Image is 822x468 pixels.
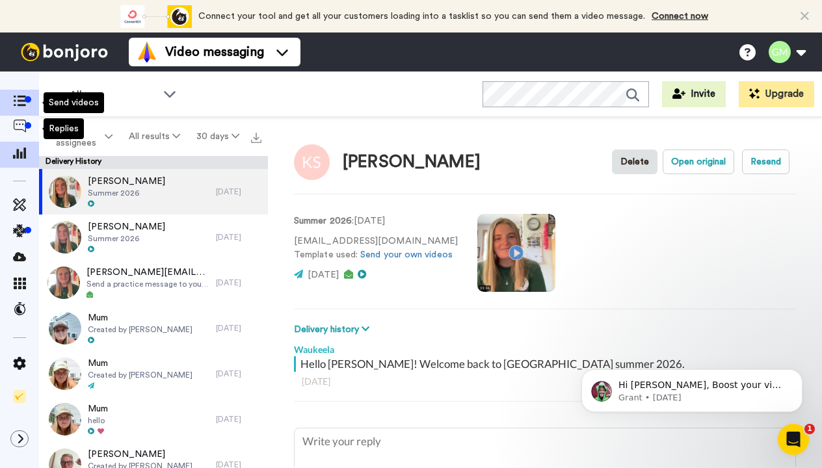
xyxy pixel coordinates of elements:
[88,220,165,233] span: [PERSON_NAME]
[662,81,726,107] button: Invite
[198,12,645,21] span: Connect your tool and get all your customers loading into a tasklist so you can send them a video...
[39,169,268,214] a: [PERSON_NAME]Summer 2026[DATE]
[88,370,192,380] span: Created by [PERSON_NAME]
[663,149,734,174] button: Open original
[88,311,192,324] span: Mum
[88,357,192,370] span: Mum
[39,260,268,305] a: [PERSON_NAME][EMAIL_ADDRESS][DOMAIN_NAME]Send a practice message to yourself[DATE]
[562,342,822,433] iframe: Intercom notifications message
[216,187,261,197] div: [DATE]
[302,375,788,388] div: [DATE]
[216,232,261,242] div: [DATE]
[88,415,108,426] span: hello
[165,43,264,61] span: Video messaging
[16,43,113,61] img: bj-logo-header-white.svg
[294,214,458,228] p: : [DATE]
[13,390,26,403] img: Checklist.svg
[44,92,104,113] div: Send videos
[49,403,81,435] img: 9b448b19-ca3e-4135-98d2-986de9e25ff1-thumb.jpg
[88,448,192,461] span: [PERSON_NAME]
[39,214,268,260] a: [PERSON_NAME]Summer 2026[DATE]
[294,235,458,262] p: [EMAIL_ADDRESS][DOMAIN_NAME] Template used:
[49,175,81,208] img: 40e1a2ca-bbb8-4bfc-8f19-f8832cd0534c-thumb.jpg
[49,221,81,253] img: bccd0a35-3702-445f-af0f-991519582c07-thumb.jpg
[294,337,796,356] div: Waukeela
[652,12,708,21] a: Connect now
[120,5,192,28] div: animation
[47,266,80,299] img: d68e8376-20b6-4703-950e-2374fbd6ce23-thumb.jpg
[88,175,165,188] span: [PERSON_NAME]
[294,144,330,180] img: Image of Katie Shetty
[188,125,247,148] button: 30 days
[251,133,261,143] img: export.svg
[308,270,339,279] span: [DATE]
[39,351,268,396] a: MumCreated by [PERSON_NAME][DATE]
[804,424,815,434] span: 1
[49,357,81,390] img: 091045ff-91d2-4a74-a2e3-641418031059-thumb.jpg
[70,87,157,103] span: All
[39,156,268,169] div: Delivery History
[742,149,789,174] button: Resend
[121,125,189,148] button: All results
[216,323,261,333] div: [DATE]
[216,414,261,424] div: [DATE]
[86,266,209,279] span: [PERSON_NAME][EMAIL_ADDRESS][DOMAIN_NAME]
[343,153,481,172] div: [PERSON_NAME]
[294,216,352,226] strong: Summer 2026
[39,305,268,351] a: MumCreated by [PERSON_NAME][DATE]
[49,312,81,344] img: ea4132c4-368e-4ef2-8de9-1ba4576bcde0-thumb.jpg
[137,42,157,62] img: vm-color.svg
[86,279,209,289] span: Send a practice message to yourself
[88,324,192,335] span: Created by [PERSON_NAME]
[612,149,657,174] button: Delete
[39,396,268,442] a: Mumhello[DATE]
[294,322,373,337] button: Delivery history
[44,118,84,139] div: Replies
[300,356,793,372] div: Hello [PERSON_NAME]! Welcome back to [GEOGRAPHIC_DATA] summer 2026.
[216,369,261,379] div: [DATE]
[216,278,261,288] div: [DATE]
[88,402,108,415] span: Mum
[88,188,165,198] span: Summer 2026
[247,127,265,146] button: Export all results that match these filters now.
[360,250,453,259] a: Send your own videos
[778,424,809,455] iframe: Intercom live chat
[88,233,165,244] span: Summer 2026
[739,81,814,107] button: Upgrade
